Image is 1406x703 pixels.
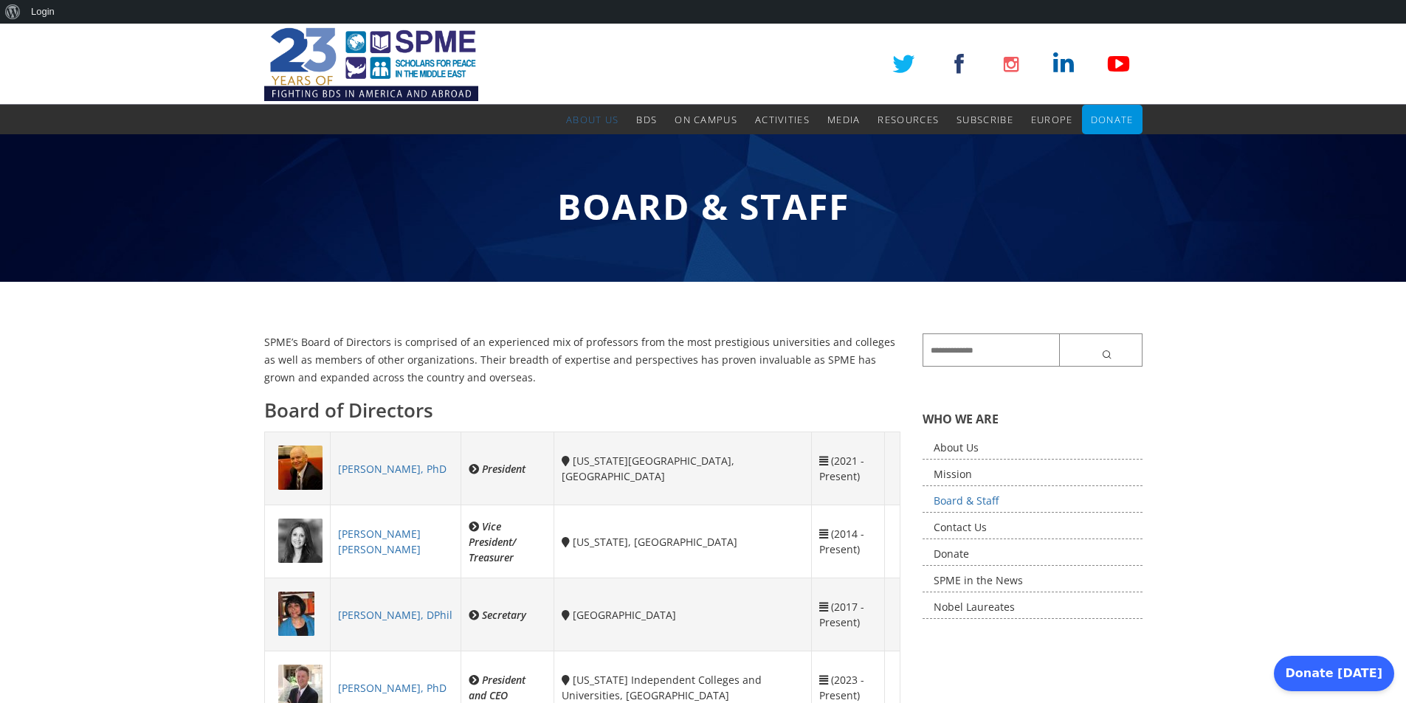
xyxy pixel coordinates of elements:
p: SPME’s Board of Directors is comprised of an experienced mix of professors from the most prestigi... [264,333,901,386]
div: (2021 - Present) [819,453,877,484]
div: [US_STATE], [GEOGRAPHIC_DATA] [562,534,804,550]
span: Donate [1091,113,1134,126]
img: 3347470104.jpg [278,592,314,636]
a: About Us [566,105,618,134]
span: Subscribe [957,113,1013,126]
a: SPME in the News [923,569,1143,592]
a: Subscribe [957,105,1013,134]
a: Donate [1091,105,1134,134]
a: [PERSON_NAME] [PERSON_NAME] [338,527,421,556]
div: President [469,461,546,477]
div: [GEOGRAPHIC_DATA] [562,607,804,623]
img: 1708486238.jpg [278,446,323,490]
a: About Us [923,437,1143,460]
span: Europe [1031,113,1073,126]
a: [PERSON_NAME], DPhil [338,608,452,622]
a: [PERSON_NAME], PhD [338,681,447,695]
a: Nobel Laureates [923,596,1143,619]
span: Activities [755,113,810,126]
h3: Board of Directors [264,397,901,423]
img: SPME [264,24,478,105]
div: [US_STATE] Independent Colleges and Universities, [GEOGRAPHIC_DATA] [562,672,804,703]
div: President and CEO [469,672,546,703]
div: Secretary [469,607,546,623]
div: Vice President/ Treasurer [469,519,546,565]
h5: WHO WE ARE [923,411,1143,427]
img: 3582058061.jpeg [278,519,323,563]
div: (2017 - Present) [819,599,877,630]
a: Mission [923,463,1143,486]
div: (2023 - Present) [819,672,877,703]
a: On Campus [675,105,737,134]
a: Activities [755,105,810,134]
a: Resources [878,105,939,134]
span: Media [827,113,861,126]
span: BDS [636,113,657,126]
span: Resources [878,113,939,126]
a: Europe [1031,105,1073,134]
div: [US_STATE][GEOGRAPHIC_DATA], [GEOGRAPHIC_DATA] [562,453,804,484]
a: Donate [923,543,1143,566]
div: (2014 - Present) [819,526,877,557]
a: Contact Us [923,516,1143,539]
span: Board & Staff [557,182,850,230]
a: [PERSON_NAME], PhD [338,462,447,476]
a: Media [827,105,861,134]
span: On Campus [675,113,737,126]
a: BDS [636,105,657,134]
a: Board & Staff [923,490,1143,513]
span: About Us [566,113,618,126]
